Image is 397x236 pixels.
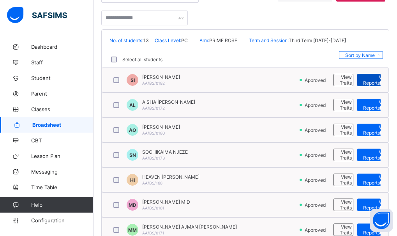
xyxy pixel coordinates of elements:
span: [PERSON_NAME] [142,74,180,80]
span: SI [131,77,135,83]
img: safsims [7,7,67,23]
span: Broadsheet [32,122,94,128]
span: Approved [304,102,328,108]
span: Help [31,202,93,208]
span: View Reportsheet [363,74,390,86]
span: Approved [304,202,328,208]
span: HEAVEN [PERSON_NAME] [142,174,199,180]
span: SOCHIKAIMA NJEZE [142,149,188,155]
span: Messaging [31,169,94,175]
button: Open asap [370,209,393,232]
span: 13 [143,37,149,43]
span: AA/BS/0180 [142,131,165,135]
span: View Reportsheet [363,99,390,111]
span: [PERSON_NAME] [142,124,180,130]
span: No. of students: [109,37,143,43]
span: Staff [31,59,94,66]
span: View Traits [340,174,352,186]
span: View Reportsheet [363,199,390,211]
span: AA/BS/0181 [142,206,164,210]
span: View Reportsheet [363,174,390,186]
span: View Traits [340,124,352,136]
label: Select all students [122,57,162,62]
span: View Traits [340,149,352,161]
span: Term and Session: [249,37,289,43]
span: AA/BS/0171 [142,231,164,235]
span: CBT [31,137,94,144]
span: [PERSON_NAME] AJMAN [PERSON_NAME] [142,224,237,230]
span: HI [130,177,135,183]
span: View Traits [340,199,352,211]
span: AL [129,102,136,108]
span: Arm: [199,37,209,43]
span: View Reportsheet [363,149,390,161]
span: SN [129,152,136,158]
span: AISHA [PERSON_NAME] [142,99,195,105]
span: Student [31,75,94,81]
span: View Reportsheet [363,224,390,236]
span: MD [129,202,136,208]
span: AA/BS/0182 [142,81,165,85]
span: PRIME ROSE [209,37,237,43]
span: AA/BS/0172 [142,106,165,110]
span: Approved [304,152,328,158]
span: Dashboard [31,44,94,50]
span: AO [129,127,136,133]
span: View Reportsheet [363,124,390,136]
span: AA/BS/168 [142,181,162,185]
span: PC [181,37,188,43]
span: Approved [304,127,328,133]
span: Class Level: [155,37,181,43]
span: [PERSON_NAME] M D [142,199,190,205]
span: Classes [31,106,94,112]
span: View Traits [340,99,352,111]
span: Lesson Plan [31,153,94,159]
span: View Traits [340,74,352,86]
span: Approved [304,177,328,183]
span: Approved [304,227,328,233]
span: Third Term [DATE]-[DATE] [289,37,346,43]
span: AA/BS/0173 [142,156,165,160]
span: View Traits [340,224,352,236]
span: Time Table [31,184,94,190]
span: Approved [304,77,328,83]
span: MM [128,227,137,233]
span: Sort by Name [345,52,375,58]
span: Parent [31,90,94,97]
span: Configuration [31,217,93,224]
